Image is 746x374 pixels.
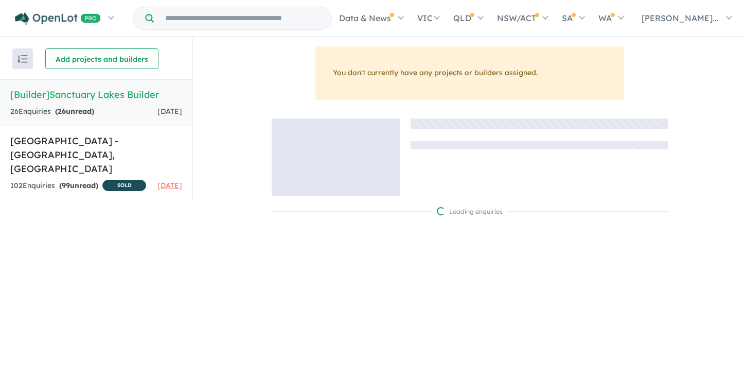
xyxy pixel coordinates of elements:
span: 99 [62,181,70,190]
button: Add projects and builders [45,48,158,69]
h5: [GEOGRAPHIC_DATA] - [GEOGRAPHIC_DATA] , [GEOGRAPHIC_DATA] [10,134,182,176]
span: [PERSON_NAME]... [642,13,719,23]
span: [DATE] [157,107,182,116]
div: 102 Enquir ies [10,180,146,193]
div: Loading enquiries [437,207,503,217]
input: Try estate name, suburb, builder or developer [156,7,329,29]
div: You don't currently have any projects or builders assigned. [315,46,624,100]
strong: ( unread) [55,107,94,116]
img: Openlot PRO Logo White [15,12,101,25]
h5: [Builder] Sanctuary Lakes Builder [10,88,182,101]
div: 26 Enquir ies [10,106,94,118]
span: 26 [58,107,66,116]
span: [DATE] [157,181,182,190]
img: sort.svg [17,55,28,63]
span: SOLD [102,180,146,191]
strong: ( unread) [59,181,98,190]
